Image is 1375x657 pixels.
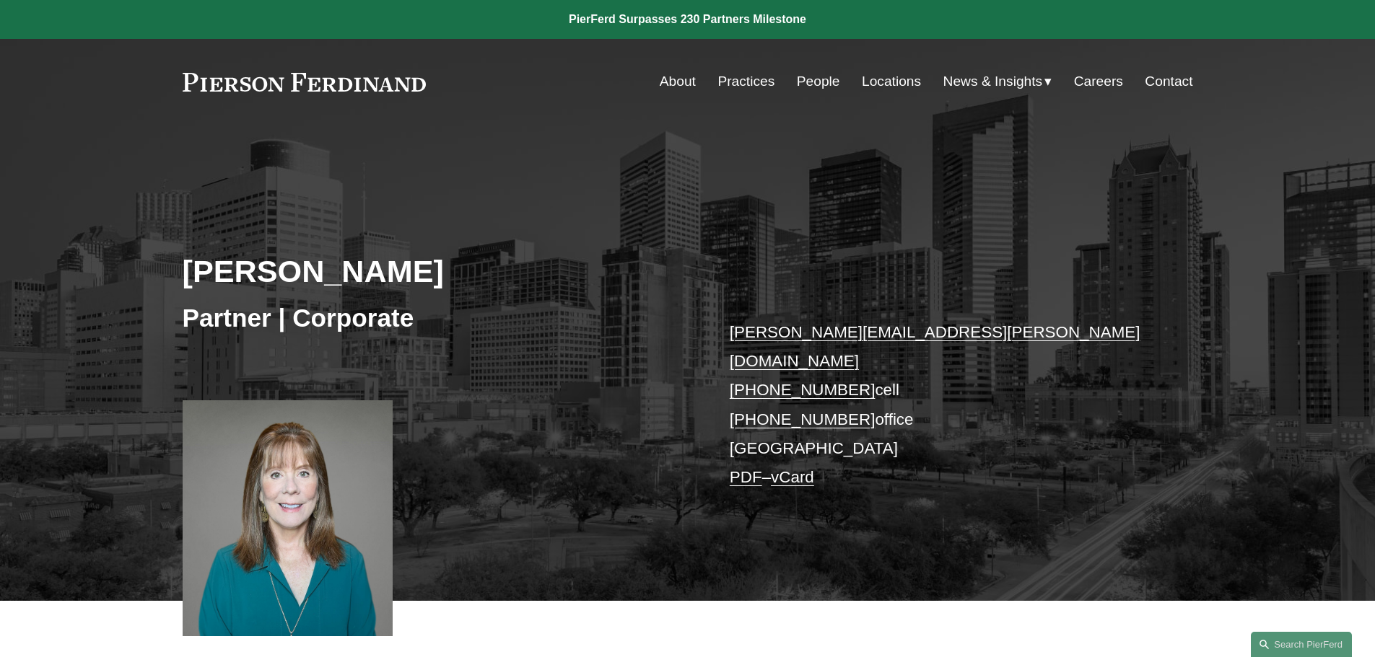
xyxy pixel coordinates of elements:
a: PDF [730,468,762,486]
a: People [797,68,840,95]
span: News & Insights [943,69,1043,94]
a: folder dropdown [943,68,1052,95]
a: About [660,68,696,95]
a: Contact [1145,68,1192,95]
h2: [PERSON_NAME] [183,252,603,290]
a: [PERSON_NAME][EMAIL_ADDRESS][PERSON_NAME][DOMAIN_NAME] [730,323,1140,370]
a: Careers [1074,68,1123,95]
a: [PHONE_NUMBER] [730,410,876,428]
a: Search this site [1251,632,1352,657]
h3: Partner | Corporate [183,302,603,334]
a: Locations [862,68,921,95]
a: vCard [771,468,814,486]
p: cell office [GEOGRAPHIC_DATA] – [730,318,1151,493]
a: [PHONE_NUMBER] [730,381,876,399]
a: Practices [717,68,774,95]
